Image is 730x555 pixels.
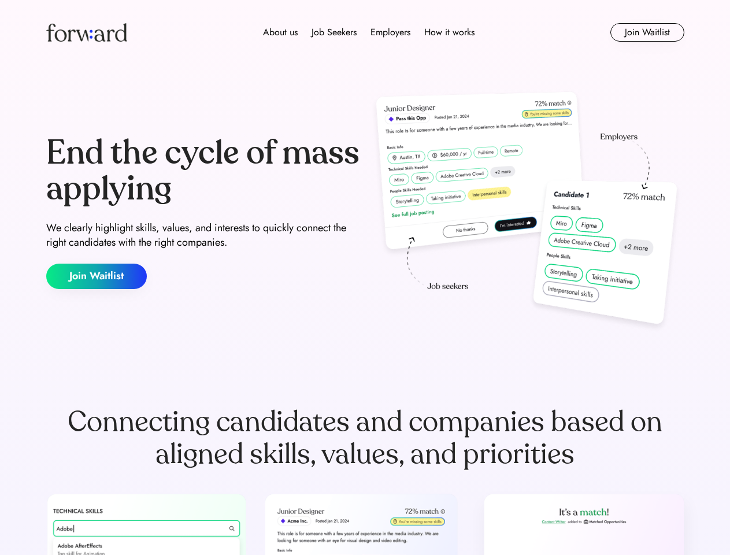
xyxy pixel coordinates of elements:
div: About us [263,25,298,39]
img: hero-image.png [370,88,684,336]
div: End the cycle of mass applying [46,135,361,206]
div: How it works [424,25,475,39]
div: Connecting candidates and companies based on aligned skills, values, and priorities [46,406,684,471]
div: Employers [370,25,410,39]
img: Forward logo [46,23,127,42]
button: Join Waitlist [610,23,684,42]
div: Job Seekers [312,25,357,39]
div: We clearly highlight skills, values, and interests to quickly connect the right candidates with t... [46,221,361,250]
button: Join Waitlist [46,264,147,289]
